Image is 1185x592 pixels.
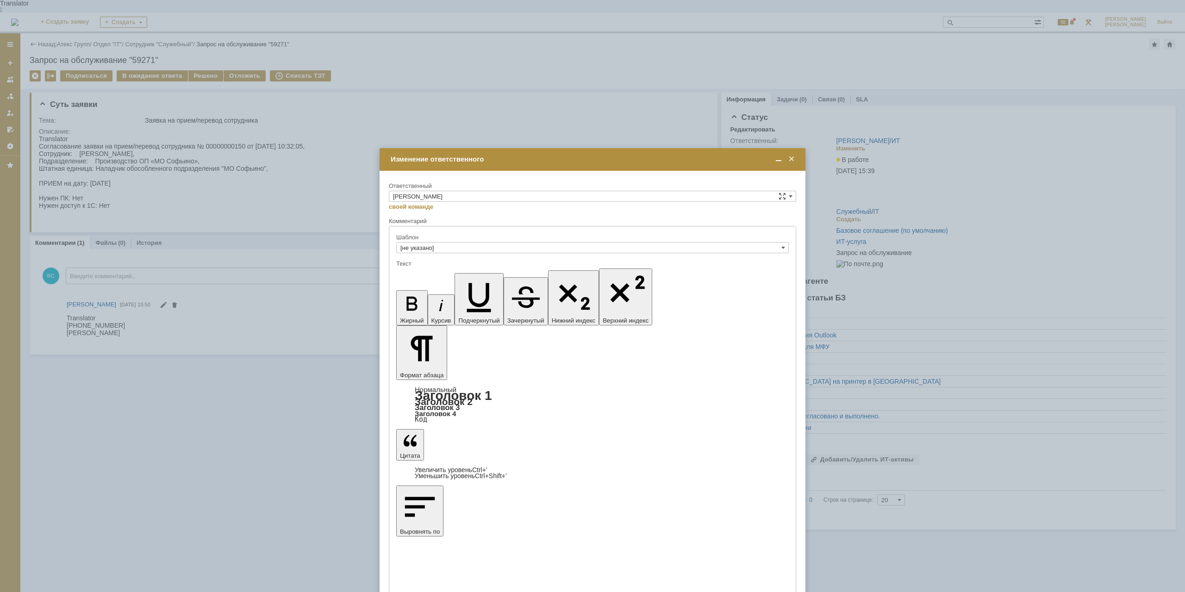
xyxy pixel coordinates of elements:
span: Курсив [431,317,451,324]
a: Заголовок 4 [415,410,456,418]
span: Выровнять по [400,528,440,535]
span: Сложная форма [779,193,786,200]
a: Заголовок 1 [415,388,492,403]
span: Ctrl+Shift+' [475,472,507,480]
span: Верхний индекс [603,317,649,324]
button: Верхний индекс [599,268,652,325]
span: Закрыть [787,155,796,163]
a: Decrease [415,472,507,480]
div: Формат абзаца [396,386,789,423]
div: Translator [4,4,135,11]
a: Заголовок 2 [415,396,473,407]
span: Нижний индекс [552,317,596,324]
button: Выровнять по [396,486,443,536]
span: Подчеркнутый [458,317,499,324]
span: Жирный [400,317,424,324]
a: Код [415,415,427,424]
a: своей команде [389,203,433,211]
span: Формат абзаца [400,372,443,379]
span: Зачеркнутый [507,317,544,324]
div: Изменение ответственного [391,155,796,163]
button: Формат абзаца [396,325,447,380]
div: Комментарий [389,217,796,226]
span: Цитата [400,452,420,459]
button: Нижний индекс [548,270,599,325]
div: Цитата [396,467,789,479]
a: Increase [415,466,487,474]
div: Ответственный [389,183,794,189]
button: Жирный [396,290,428,325]
button: Зачеркнутый [504,277,548,325]
div: Шаблон [396,234,787,240]
a: Нормальный [415,386,456,393]
button: Курсив [428,294,455,325]
span: Ctrl+' [472,466,487,474]
a: Заголовок 3 [415,403,460,411]
button: Цитата [396,429,424,461]
span: Свернуть (Ctrl + M) [774,155,783,163]
div: Текст [396,261,787,267]
button: Подчеркнутый [455,273,503,325]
